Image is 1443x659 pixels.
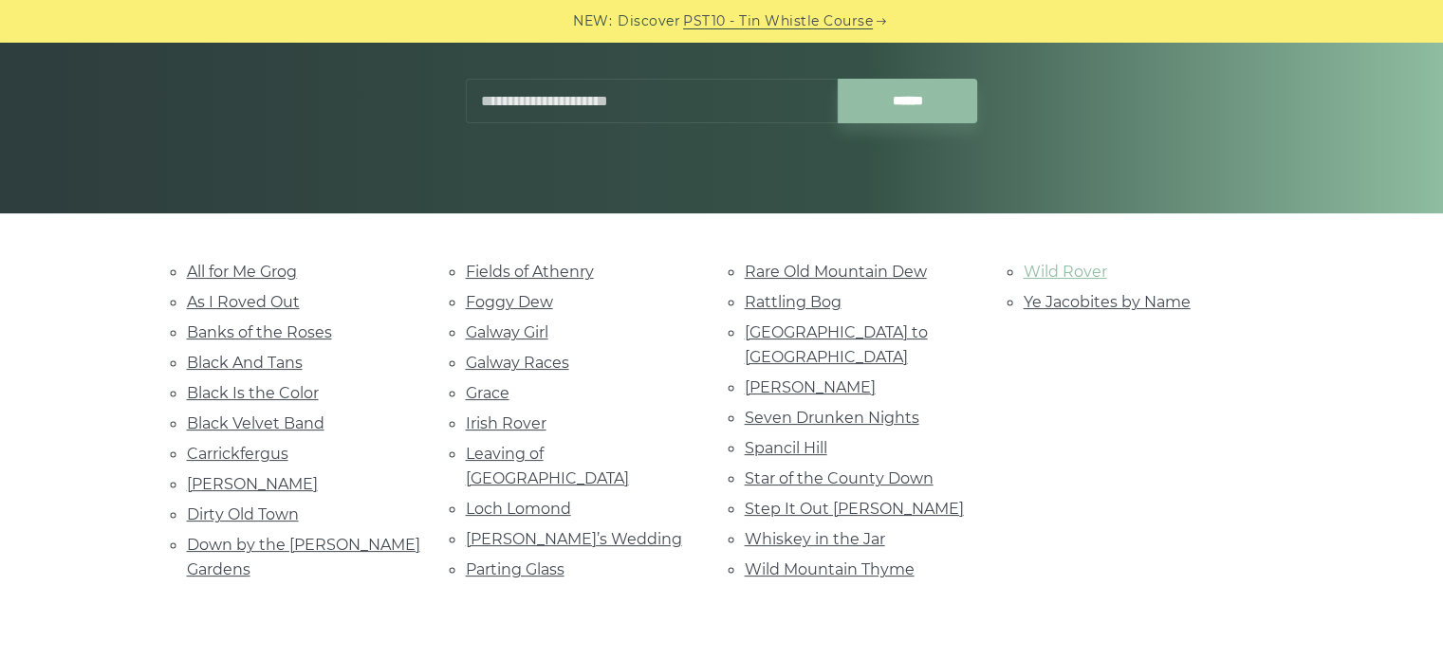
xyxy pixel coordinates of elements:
a: Grace [466,384,509,402]
a: Seven Drunken Nights [745,409,919,427]
a: Galway Races [466,354,569,372]
a: All for Me Grog [187,263,297,281]
a: [PERSON_NAME] [745,378,876,396]
a: Fields of Athenry [466,263,594,281]
a: Step It Out [PERSON_NAME] [745,500,964,518]
a: Irish Rover [466,414,546,432]
a: Wild Mountain Thyme [745,560,915,578]
a: Black And Tans [187,354,303,372]
a: Spancil Hill [745,439,827,457]
a: [PERSON_NAME]’s Wedding [466,530,682,548]
a: [GEOGRAPHIC_DATA] to [GEOGRAPHIC_DATA] [745,323,928,366]
a: Star of the County Down [745,469,934,487]
a: Wild Rover [1024,263,1107,281]
a: Black Is the Color [187,384,319,402]
a: Ye Jacobites by Name [1024,293,1191,311]
a: Down by the [PERSON_NAME] Gardens [187,536,420,578]
a: Leaving of [GEOGRAPHIC_DATA] [466,445,629,487]
span: Discover [618,10,680,32]
a: Foggy Dew [466,293,553,311]
a: Banks of the Roses [187,323,332,341]
a: Whiskey in the Jar [745,530,885,548]
a: Black Velvet Band [187,414,324,432]
a: Dirty Old Town [187,505,299,523]
a: Galway Girl [466,323,548,341]
a: Rattling Bog [745,293,842,311]
a: Rare Old Mountain Dew [745,263,927,281]
a: [PERSON_NAME] [187,475,318,493]
a: PST10 - Tin Whistle Course [683,10,873,32]
a: As I Roved Out [187,293,300,311]
a: Carrickfergus [187,445,288,463]
a: Loch Lomond [466,500,571,518]
a: Parting Glass [466,560,564,578]
span: NEW: [573,10,612,32]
